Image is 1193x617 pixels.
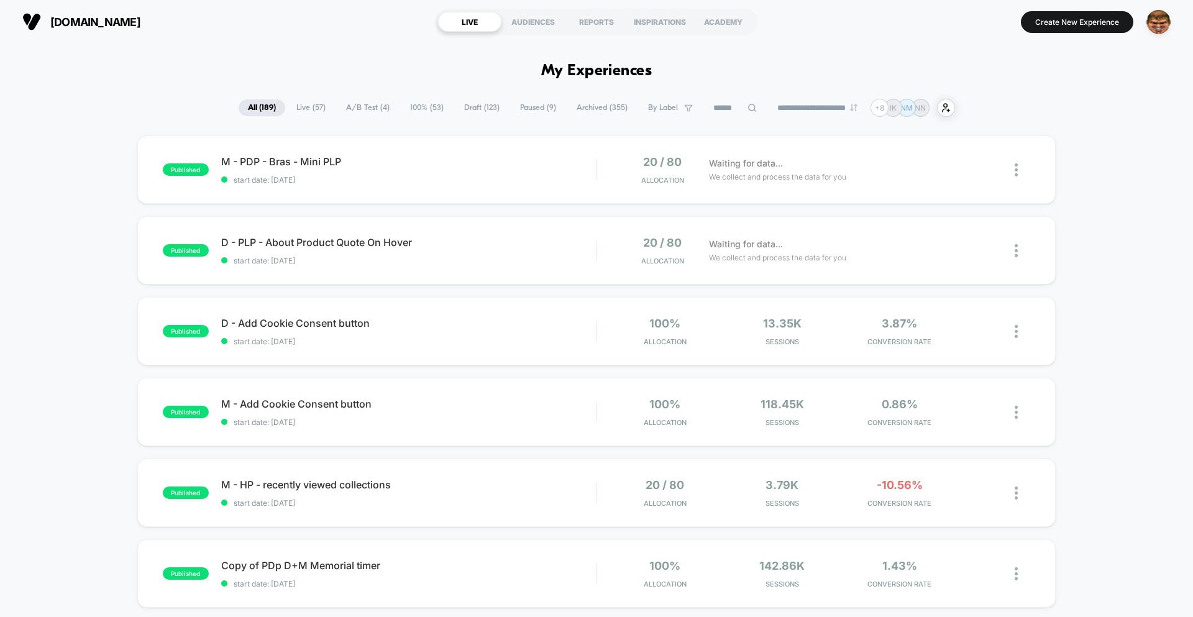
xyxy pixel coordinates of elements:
[709,252,846,263] span: We collect and process the data for you
[844,337,955,346] span: CONVERSION RATE
[727,418,838,427] span: Sessions
[163,163,209,176] span: published
[882,559,917,572] span: 1.43%
[709,237,783,251] span: Waiting for data...
[727,337,838,346] span: Sessions
[641,176,684,185] span: Allocation
[511,99,565,116] span: Paused ( 9 )
[761,398,804,411] span: 118.45k
[287,99,335,116] span: Live ( 57 )
[871,99,889,117] div: + 8
[221,418,596,427] span: start date: [DATE]
[1021,11,1133,33] button: Create New Experience
[455,99,509,116] span: Draft ( 123 )
[628,12,692,32] div: INSPIRATIONS
[646,478,684,491] span: 20 / 80
[649,317,680,330] span: 100%
[221,478,596,491] span: M - HP - recently viewed collections
[1015,244,1018,257] img: close
[221,155,596,168] span: M - PDP - Bras - Mini PLP
[163,325,209,337] span: published
[644,580,687,588] span: Allocation
[501,12,565,32] div: AUDIENCES
[643,236,682,249] span: 20 / 80
[1146,10,1171,34] img: ppic
[1015,567,1018,580] img: close
[641,257,684,265] span: Allocation
[438,12,501,32] div: LIVE
[763,317,802,330] span: 13.35k
[221,398,596,410] span: M - Add Cookie Consent button
[221,256,596,265] span: start date: [DATE]
[221,559,596,572] span: Copy of PDp D+M Memorial timer
[337,99,399,116] span: A/B Test ( 4 )
[163,567,209,580] span: published
[692,12,755,32] div: ACADEMY
[567,99,637,116] span: Archived ( 355 )
[1015,163,1018,176] img: close
[649,398,680,411] span: 100%
[649,559,680,572] span: 100%
[22,12,41,31] img: Visually logo
[766,478,798,491] span: 3.79k
[1015,325,1018,338] img: close
[19,12,144,32] button: [DOMAIN_NAME]
[1143,9,1174,35] button: ppic
[541,62,652,80] h1: My Experiences
[163,244,209,257] span: published
[1015,487,1018,500] img: close
[890,103,897,112] p: IK
[900,103,913,112] p: NM
[844,499,955,508] span: CONVERSION RATE
[644,337,687,346] span: Allocation
[221,236,596,249] span: D - PLP - About Product Quote On Hover
[727,580,838,588] span: Sessions
[221,337,596,346] span: start date: [DATE]
[644,418,687,427] span: Allocation
[163,406,209,418] span: published
[844,418,955,427] span: CONVERSION RATE
[221,498,596,508] span: start date: [DATE]
[644,499,687,508] span: Allocation
[648,103,678,112] span: By Label
[882,317,917,330] span: 3.87%
[1015,406,1018,419] img: close
[850,104,857,111] img: end
[915,103,926,112] p: NN
[401,99,453,116] span: 100% ( 53 )
[50,16,140,29] span: [DOMAIN_NAME]
[727,499,838,508] span: Sessions
[221,317,596,329] span: D - Add Cookie Consent button
[221,175,596,185] span: start date: [DATE]
[882,398,918,411] span: 0.86%
[759,559,805,572] span: 142.86k
[709,171,846,183] span: We collect and process the data for you
[844,580,955,588] span: CONVERSION RATE
[643,155,682,168] span: 20 / 80
[163,487,209,499] span: published
[239,99,285,116] span: All ( 189 )
[709,157,783,170] span: Waiting for data...
[877,478,923,491] span: -10.56%
[221,579,596,588] span: start date: [DATE]
[565,12,628,32] div: REPORTS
